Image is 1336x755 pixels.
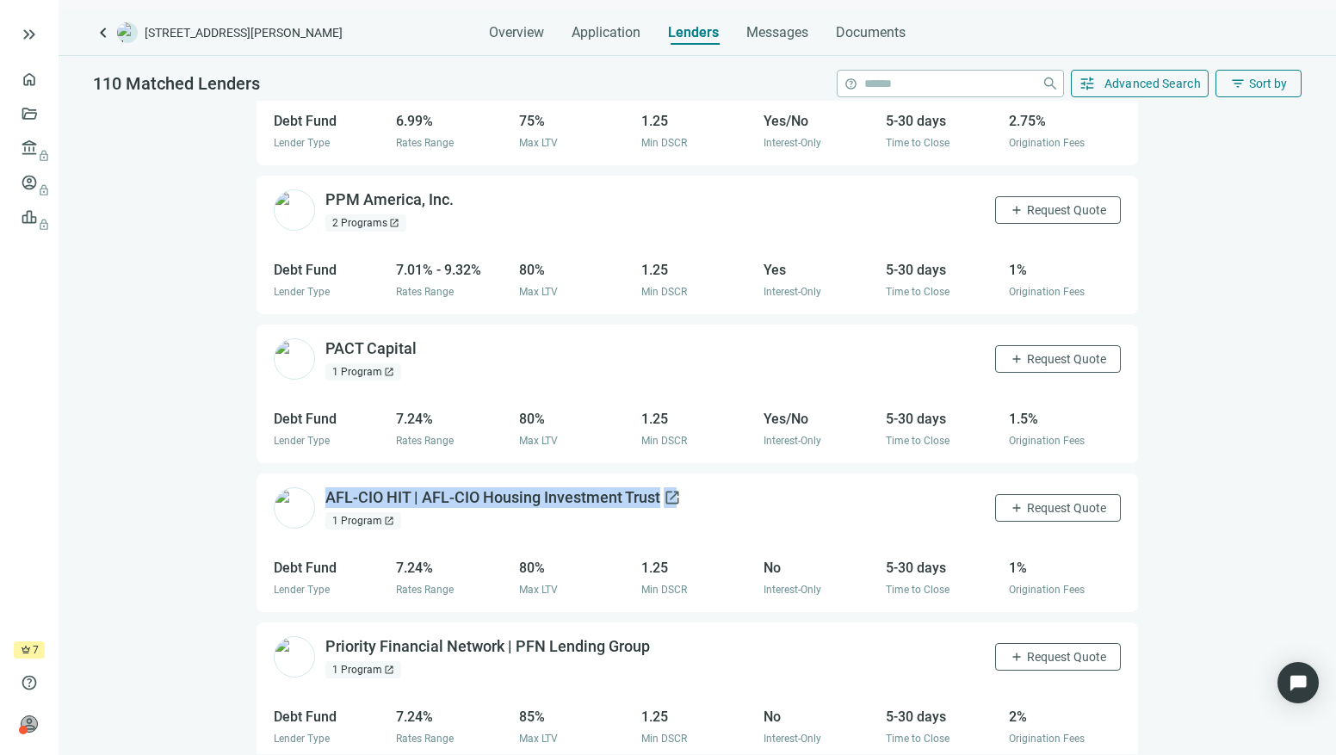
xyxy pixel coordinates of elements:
[274,706,386,727] div: Debt Fund
[396,706,508,727] div: 7.24%
[274,110,386,132] div: Debt Fund
[274,286,330,298] span: Lender Type
[995,494,1121,522] button: addRequest Quote
[274,435,330,447] span: Lender Type
[764,435,821,447] span: Interest-Only
[641,110,753,132] div: 1.25
[1009,259,1121,281] div: 1%
[389,218,399,228] span: open_in_new
[764,706,875,727] div: No
[746,24,808,40] span: Messages
[1010,352,1024,366] span: add
[641,137,687,149] span: Min DSCR
[519,584,558,596] span: Max LTV
[325,487,681,509] div: AFL-CIO HIT | AFL-CIO Housing Investment Trust
[396,137,454,149] span: Rates Range
[274,408,386,430] div: Debt Fund
[668,24,719,41] span: Lenders
[519,706,631,727] div: 85%
[844,77,857,90] span: help
[1249,77,1287,90] span: Sort by
[764,557,875,579] div: No
[274,636,315,678] img: 677827c3-647c-49a4-93ff-b958d69f48cb
[764,110,875,132] div: Yes/No
[396,733,454,745] span: Rates Range
[1010,501,1024,515] span: add
[886,733,949,745] span: Time to Close
[995,196,1121,224] button: addRequest Quote
[1009,706,1121,727] div: 2%
[1027,352,1106,366] span: Request Quote
[117,22,138,43] img: deal-logo
[21,645,31,655] span: crown
[19,24,40,45] button: keyboard_double_arrow_right
[325,189,454,211] div: PPM America, Inc.
[519,110,631,132] div: 75%
[325,512,401,529] div: 1 Program
[1104,77,1202,90] span: Advanced Search
[886,110,998,132] div: 5-30 days
[764,733,821,745] span: Interest-Only
[1009,733,1085,745] span: Origination Fees
[489,24,544,41] span: Overview
[1009,408,1121,430] div: 1.5%
[764,408,875,430] div: Yes/No
[764,137,821,149] span: Interest-Only
[396,110,508,132] div: 6.99%
[664,489,681,506] span: open_in_new
[519,557,631,579] div: 80%
[1009,557,1121,579] div: 1%
[641,435,687,447] span: Min DSCR
[1071,70,1209,97] button: tuneAdvanced Search
[21,715,38,733] span: person
[1009,110,1121,132] div: 2.75%
[1079,75,1096,92] span: tune
[995,643,1121,671] button: addRequest Quote
[764,584,821,596] span: Interest-Only
[836,24,906,41] span: Documents
[396,435,454,447] span: Rates Range
[886,584,949,596] span: Time to Close
[274,338,315,380] img: 6c5e6829-f6e1-4e4d-8157-093fbbff4524
[519,435,558,447] span: Max LTV
[325,363,401,381] div: 1 Program
[641,733,687,745] span: Min DSCR
[886,408,998,430] div: 5-30 days
[274,733,330,745] span: Lender Type
[1009,435,1085,447] span: Origination Fees
[274,584,330,596] span: Lender Type
[93,73,260,94] span: 110 Matched Lenders
[93,22,114,43] a: keyboard_arrow_left
[325,661,401,678] div: 1 Program
[274,137,330,149] span: Lender Type
[886,286,949,298] span: Time to Close
[33,641,39,659] span: 7
[886,259,998,281] div: 5-30 days
[1009,137,1085,149] span: Origination Fees
[21,674,38,691] span: help
[1215,70,1302,97] button: filter_listSort by
[519,259,631,281] div: 80%
[572,24,640,41] span: Application
[519,408,631,430] div: 80%
[1027,203,1106,217] span: Request Quote
[641,557,753,579] div: 1.25
[1027,650,1106,664] span: Request Quote
[1010,650,1024,664] span: add
[325,214,406,232] div: 2 Programs
[145,24,343,41] span: [STREET_ADDRESS][PERSON_NAME]
[886,706,998,727] div: 5-30 days
[396,286,454,298] span: Rates Range
[641,259,753,281] div: 1.25
[641,706,753,727] div: 1.25
[325,338,417,360] div: PACT Capital
[641,584,687,596] span: Min DSCR
[384,516,394,526] span: open_in_new
[274,557,386,579] div: Debt Fund
[396,584,454,596] span: Rates Range
[396,408,508,430] div: 7.24%
[274,259,386,281] div: Debt Fund
[325,636,650,658] div: Priority Financial Network | PFN Lending Group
